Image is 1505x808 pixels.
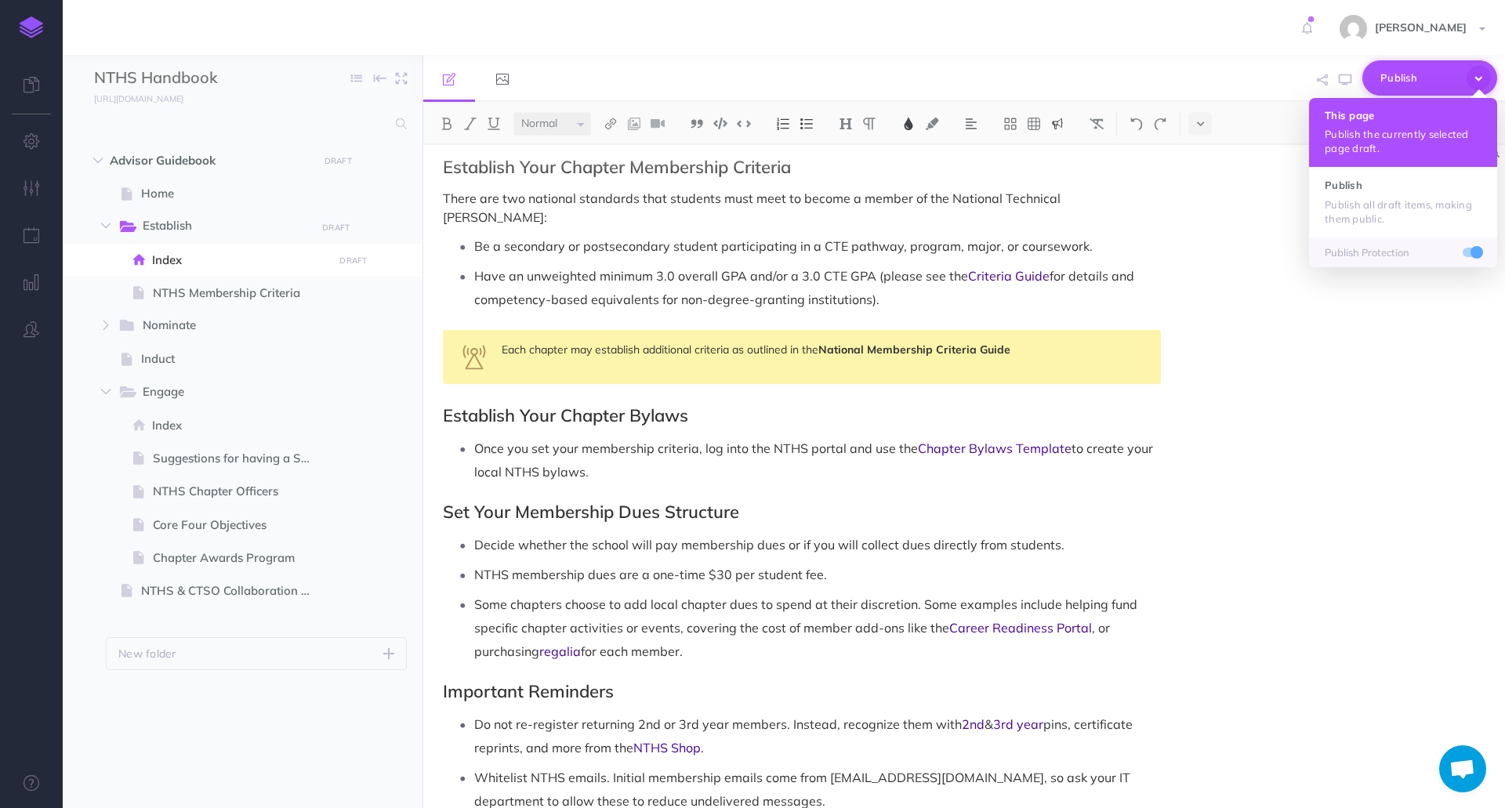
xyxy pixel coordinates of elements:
img: Link button [604,118,618,130]
span: Do not re-register returning 2nd or 3rd year members. Instead, recognize them with [474,716,962,732]
img: Create table button [1027,118,1041,130]
img: Ordered list button [776,118,790,130]
img: e15ca27c081d2886606c458bc858b488.jpg [1340,15,1367,42]
input: Search [94,110,386,138]
span: Nominate [143,316,305,336]
img: Text color button [901,118,916,130]
small: [URL][DOMAIN_NAME] [94,93,183,104]
img: Undo [1130,118,1144,130]
span: Publish [1380,66,1459,90]
span: Decide whether the school will pay membership dues or if you will collect dues directly from stud... [474,537,1064,553]
span: Each chapter may establish additional criteria as outlined in the [502,342,818,357]
span: NTHS Membership Criteria [153,284,328,303]
img: Code block button [713,118,727,129]
span: 2nd [962,716,985,732]
span: [PERSON_NAME] [1367,20,1474,34]
span: Set Your Membership Dues Structure [443,501,739,523]
img: Underline button [487,118,501,130]
img: Inline code button [737,118,751,129]
input: Documentation Name [94,67,278,90]
p: Publish the currently selected page draft. [1325,127,1481,155]
img: logo-mark.svg [20,16,43,38]
p: Publish Protection [1325,245,1481,259]
span: There are two national standards that students must meet to become a member of the National Techn... [443,190,1064,225]
span: Career Readiness Portal [949,620,1092,636]
span: for each member. [581,643,683,659]
div: Open chat [1439,745,1486,792]
span: Advisor Guidebook [110,151,309,170]
img: Italic button [463,118,477,130]
img: Blockquote button [690,118,704,130]
img: Redo [1153,118,1167,130]
span: Home [141,184,328,203]
img: Text background color button [925,118,939,130]
span: regalia [539,643,581,659]
small: DRAFT [339,255,367,266]
img: Paragraph button [862,118,876,130]
span: for details and competency-based equivalents for non-degree-granting institutions). [474,268,1137,307]
span: Index [152,416,328,435]
small: DRAFT [325,156,352,166]
h4: This page [1325,110,1481,121]
span: NTHS Chapter Officers [153,482,328,501]
img: Clear styles button [1090,118,1104,130]
span: Establish [143,216,305,237]
span: NTHS Shop [633,740,701,755]
img: Add video button [651,118,665,130]
img: Unordered list button [800,118,814,130]
span: Induct [141,350,328,368]
span: Suggestions for having a Successful Chapter [153,449,328,468]
span: Chapter Awards Program [153,549,328,567]
span: Once you set your membership criteria, log into the NTHS portal and use the [474,440,918,456]
span: to create your local NTHS bylaws. [474,440,1156,480]
span: Engage [143,382,305,403]
img: Headings dropdown button [839,118,853,130]
p: Publish all draft items, making them public. [1325,197,1481,226]
span: Have an unweighted minimum 3.0 overall GPA and/or a 3.0 CTE GPA (please see the [474,268,968,284]
img: Bold button [440,118,454,130]
span: National Membership Criteria Guide [818,342,1010,357]
span: NTHS & CTSO Collaboration Guide [141,582,328,600]
span: Index [152,251,328,270]
span: Be a secondary or postsecondary student participating in a CTE pathway, program, major, or course... [474,238,1093,254]
span: Some chapters choose to add local chapter dues to spend at their discretion. Some examples includ... [474,596,1141,636]
span: Chapter Bylaws Template [918,440,1072,456]
img: Alignment dropdown menu button [964,118,978,130]
span: Core Four Objectives [153,516,328,534]
img: Add image button [627,118,641,130]
span: Establish Your Chapter Membership Criteria [443,156,791,178]
h4: Publish [1325,179,1481,190]
small: DRAFT [322,223,350,233]
span: Important Reminders [443,680,614,702]
span: 3rd year [993,716,1043,732]
span: Establish Your Chapter Bylaws [443,404,688,426]
span: & [985,716,993,732]
p: New folder [118,645,176,662]
span: . [701,740,704,755]
span: Criteria Guide [968,268,1050,284]
img: Callout dropdown menu button [1050,118,1064,130]
span: NTHS membership dues are a one-time $30 per student fee. [474,567,827,582]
